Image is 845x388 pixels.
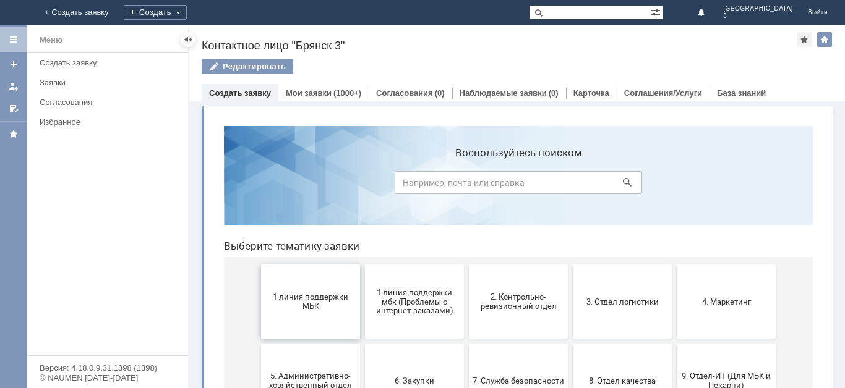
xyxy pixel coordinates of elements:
[4,99,24,119] a: Мои согласования
[359,227,458,302] button: 8. Отдел качества
[155,259,246,269] span: 6. Закупки
[817,32,832,47] div: Изменить домашнюю страницу
[51,339,142,348] span: Бухгалтерия (для мбк)
[10,124,599,136] header: Выберите тематику заявки
[573,88,609,98] a: Карточка
[51,176,142,195] span: 1 линия поддержки МБК
[47,306,146,381] button: Бухгалтерия (для мбк)
[359,148,458,222] button: 3. Отдел логистики
[4,54,24,74] a: Создать заявку
[47,227,146,302] button: 5. Административно-хозяйственный отдел
[181,30,428,43] label: Воспользуйтесь поиском
[362,339,454,348] span: Отдел-ИТ (Офис)
[463,306,562,381] button: Финансовый отдел
[255,306,354,381] button: Отдел-ИТ (Битрикс24 и CRM)
[333,88,361,98] div: (1000+)
[151,306,250,381] button: Отдел ИТ (1С)
[435,88,445,98] div: (0)
[4,77,24,96] a: Мои заявки
[151,227,250,302] button: 6. Закупки
[359,306,458,381] button: Отдел-ИТ (Офис)
[466,255,558,274] span: 9. Отдел-ИТ (Для МБК и Пекарни)
[255,227,354,302] button: 7. Служба безопасности
[40,117,167,127] div: Избранное
[202,40,797,52] div: Контактное лицо "Брянск 3"
[209,88,271,98] a: Создать заявку
[286,88,332,98] a: Мои заявки
[723,12,793,20] span: 3
[460,88,547,98] a: Наблюдаемые заявки
[723,5,793,12] span: [GEOGRAPHIC_DATA]
[255,148,354,222] button: 2. Контрольно-ревизионный отдел
[466,180,558,190] span: 4. Маркетинг
[155,171,246,199] span: 1 линия поддержки мбк (Проблемы с интернет-заказами)
[466,339,558,348] span: Финансовый отдел
[181,55,428,78] input: Например, почта или справка
[40,364,176,372] div: Версия: 4.18.0.9.31.1398 (1398)
[463,148,562,222] button: 4. Маркетинг
[40,374,176,382] div: © NAUMEN [DATE]-[DATE]
[362,180,454,190] span: 3. Отдел логистики
[35,73,186,92] a: Заявки
[47,148,146,222] button: 1 линия поддержки МБК
[259,334,350,353] span: Отдел-ИТ (Битрикс24 и CRM)
[40,98,181,107] div: Согласования
[151,148,250,222] button: 1 линия поддержки мбк (Проблемы с интернет-заказами)
[40,33,62,48] div: Меню
[181,32,195,47] div: Скрыть меню
[651,6,663,17] span: Расширенный поиск
[259,176,350,195] span: 2. Контрольно-ревизионный отдел
[51,255,142,274] span: 5. Административно-хозяйственный отдел
[259,259,350,269] span: 7. Служба безопасности
[463,227,562,302] button: 9. Отдел-ИТ (Для МБК и Пекарни)
[717,88,766,98] a: База знаний
[124,5,187,20] div: Создать
[624,88,702,98] a: Соглашения/Услуги
[376,88,433,98] a: Согласования
[797,32,812,47] div: Добавить в избранное
[362,259,454,269] span: 8. Отдел качества
[35,53,186,72] a: Создать заявку
[40,58,181,67] div: Создать заявку
[549,88,559,98] div: (0)
[40,78,181,87] div: Заявки
[155,339,246,348] span: Отдел ИТ (1С)
[35,93,186,112] a: Согласования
